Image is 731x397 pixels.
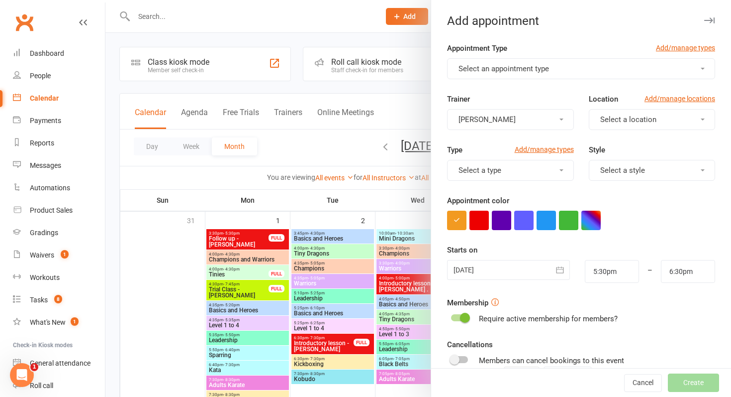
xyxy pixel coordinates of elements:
[644,93,715,104] a: Add/manage locations
[61,250,69,259] span: 1
[447,93,470,105] label: Trainer
[589,160,715,181] button: Select a style
[30,229,58,237] div: Gradings
[458,166,501,175] span: Select a type
[30,94,59,102] div: Calendar
[30,49,64,57] div: Dashboard
[447,160,573,181] button: Select a type
[30,273,60,281] div: Workouts
[30,382,53,390] div: Roll call
[30,117,61,125] div: Payments
[13,352,105,375] a: General attendance kiosk mode
[600,166,645,175] span: Select a style
[458,115,516,124] span: [PERSON_NAME]
[515,144,574,155] a: Add/manage types
[54,295,62,303] span: 8
[447,339,493,351] label: Cancellations
[30,251,54,259] div: Waivers
[447,244,477,256] label: Starts on
[13,177,105,199] a: Automations
[13,375,105,397] a: Roll call
[30,72,51,80] div: People
[13,65,105,87] a: People
[447,109,573,130] button: [PERSON_NAME]
[10,363,34,387] iframe: Intercom live chat
[447,42,507,54] label: Appointment Type
[13,244,105,266] a: Waivers 1
[30,318,66,326] div: What's New
[479,355,715,383] div: Members can cancel bookings to this event
[458,64,549,73] span: Select an appointment type
[30,161,61,169] div: Messages
[600,115,656,124] span: Select a location
[13,311,105,334] a: What's New1
[30,206,73,214] div: Product Sales
[13,132,105,154] a: Reports
[589,93,618,105] label: Location
[13,154,105,177] a: Messages
[71,317,79,326] span: 1
[13,289,105,311] a: Tasks 8
[30,359,91,367] div: General attendance
[656,42,715,53] a: Add/manage types
[13,42,105,65] a: Dashboard
[13,199,105,222] a: Product Sales
[30,296,48,304] div: Tasks
[447,195,509,207] label: Appointment color
[12,10,37,35] a: Clubworx
[30,363,38,371] span: 1
[30,184,70,192] div: Automations
[589,144,605,156] label: Style
[13,87,105,110] a: Calendar
[624,374,662,392] button: Cancel
[544,367,592,383] button: day(s)
[13,266,105,289] a: Workouts
[447,297,488,309] label: Membership
[639,260,661,283] div: –
[483,367,592,383] div: up to
[447,144,462,156] label: Type
[447,58,715,79] button: Select an appointment type
[13,110,105,132] a: Payments
[431,14,731,28] div: Add appointment
[13,222,105,244] a: Gradings
[479,313,618,325] div: Require active membership for members?
[589,109,715,130] button: Select a location
[30,139,54,147] div: Reports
